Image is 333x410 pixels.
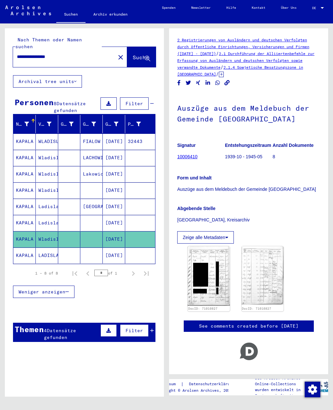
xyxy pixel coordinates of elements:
button: First page [68,267,81,280]
div: Geburtsname [61,121,74,128]
mat-header-cell: Nachname [13,115,36,133]
div: Themen [15,323,44,335]
mat-cell: Wladislaw [36,166,58,182]
mat-cell: KAPALA [13,247,36,263]
mat-cell: Wladislaus [36,150,58,166]
mat-cell: [DATE] [103,166,125,182]
span: Weniger anzeigen [19,289,65,295]
p: Die Arolsen Archives Online-Collections [255,375,308,387]
mat-cell: [DATE] [103,247,125,263]
div: Vorname [38,121,51,128]
mat-cell: KAPALA [13,199,36,215]
a: DocID: 71010827 [242,307,271,310]
h1: Auszüge aus dem Meldebuch der Gemeinde [GEOGRAPHIC_DATA] [177,93,320,133]
mat-cell: [DATE] [103,231,125,247]
mat-cell: [DATE] [103,134,125,149]
div: Vorname [38,119,60,129]
button: Share on LinkedIn [205,79,211,87]
button: Suche [127,47,156,67]
mat-label: Nach Themen oder Namen suchen [15,37,82,49]
button: Next page [127,267,140,280]
mat-header-cell: Geburt‏ [80,115,103,133]
mat-cell: [DATE] [103,199,125,215]
a: DocID: 71010827 [188,307,218,310]
mat-cell: [DATE] [103,182,125,198]
b: Abgebende Stelle [177,206,215,211]
img: 002.jpg [242,246,284,304]
div: Nachname [16,121,29,128]
button: Previous page [81,267,94,280]
div: Geburtsname [61,119,82,129]
mat-header-cell: Vorname [36,115,58,133]
mat-header-cell: Geburtsdatum [103,115,125,133]
mat-header-cell: Geburtsname [58,115,81,133]
span: 8 [54,101,57,106]
mat-cell: Wladislaw [36,182,58,198]
mat-cell: Wladislaw [36,231,58,247]
div: Personen [15,96,54,108]
span: DE [312,6,319,10]
b: Form und Inhalt [177,175,212,180]
span: / [216,71,219,77]
mat-cell: KAPALA [13,134,36,149]
a: Archiv erkunden [86,7,135,22]
p: 1939-10 - 1945-05 [225,153,273,160]
span: Datensätze gefunden [54,101,86,113]
div: Geburtsdatum [105,119,127,129]
button: Copy link [224,79,231,87]
button: Archival tree units [13,75,82,88]
p: Copyright © Arolsen Archives, 2021 [155,388,242,393]
span: Datensätze gefunden [44,328,76,340]
p: Auszüge aus dem Meldebuch der Gemeinde [GEOGRAPHIC_DATA] [177,186,320,193]
mat-header-cell: Prisoner # [125,115,155,133]
p: [GEOGRAPHIC_DATA], Kreisarchiv [177,217,320,223]
button: Share on Facebook [176,79,182,87]
b: Anzahl Dokumente [273,143,313,148]
mat-icon: close [117,53,125,61]
span: 4 [44,328,47,333]
div: | [155,381,242,388]
a: Suchen [56,7,86,23]
span: / [216,50,219,56]
mat-cell: Ladislaus [36,199,58,215]
button: Filter [120,324,149,337]
a: 10006410 [177,154,197,159]
img: Arolsen_neg.svg [5,6,51,15]
div: of 1 [94,270,127,276]
b: Signatur [177,143,196,148]
div: Geburt‏ [83,121,96,128]
a: See comments created before [DATE] [199,323,299,330]
mat-cell: Lakowice [80,166,103,182]
button: Share on Xing [195,79,202,87]
a: Datenschutzerklärung [184,381,242,388]
a: 2.1.4 Sowjetische Besatzungszone in [GEOGRAPHIC_DATA] [177,65,303,77]
mat-cell: KAPALA [13,215,36,231]
a: 2.1 Durchführung der Alliiertenbefehle zur Erfassung von Ausländern und deutschen Verfolgten sowi... [177,51,314,70]
span: Filter [126,328,143,333]
b: Entstehungszeitraum [225,143,271,148]
mat-cell: LADISLAUS [36,247,58,263]
button: Weniger anzeigen [13,286,74,298]
mat-cell: [DATE] [103,215,125,231]
button: Share on WhatsApp [214,79,221,87]
button: Last page [140,267,153,280]
mat-cell: 32443 [125,134,155,149]
button: Share on Twitter [185,79,192,87]
mat-cell: [GEOGRAPHIC_DATA] [80,199,103,215]
mat-cell: FIALOW [80,134,103,149]
p: wurden entwickelt in Partnerschaft mit [255,387,308,399]
div: Prisoner # [128,119,149,129]
button: Filter [120,97,149,110]
mat-cell: WLADISLAUS [36,134,58,149]
div: Prisoner # [128,121,141,128]
mat-cell: KAPALA [13,182,36,198]
div: 1 – 8 of 8 [35,270,58,276]
span: Suche [133,54,149,61]
span: Filter [126,101,143,106]
mat-cell: KAPALA [13,166,36,182]
div: Geburtsdatum [105,121,118,128]
img: 001.jpg [188,246,230,306]
button: Clear [114,50,127,64]
mat-cell: Ladislaus [36,215,58,231]
mat-cell: KAPALA [13,231,36,247]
